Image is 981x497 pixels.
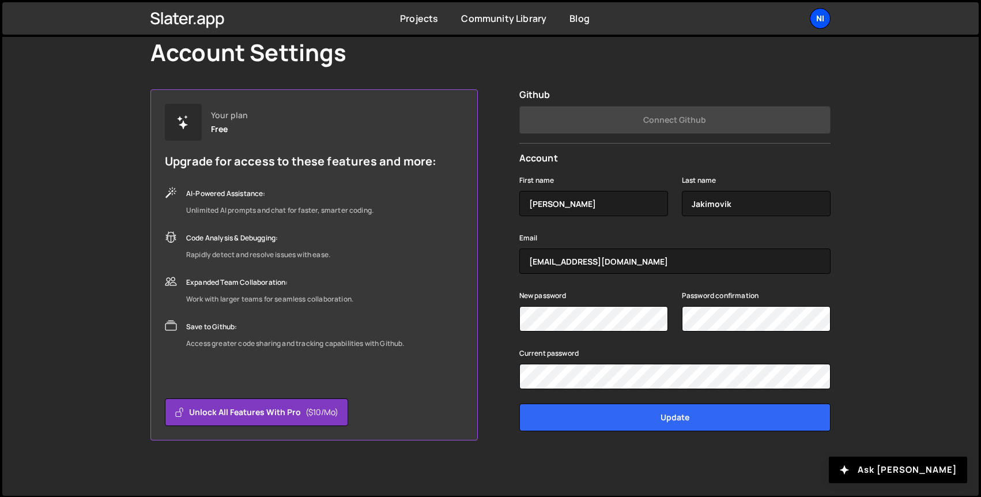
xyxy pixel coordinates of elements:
label: New password [519,290,567,302]
a: Projects [400,12,438,25]
div: Save to Github: [186,320,405,334]
label: Current password [519,348,579,359]
label: First name [519,175,554,186]
a: Ni [810,8,831,29]
label: Email [519,232,538,244]
div: Your plan [211,111,248,120]
div: Access greater code sharing and tracking capabilities with Github. [186,337,405,351]
button: Ask [PERSON_NAME] [829,457,967,483]
a: Community Library [461,12,546,25]
div: AI-Powered Assistance: [186,187,373,201]
h2: Account [519,153,831,164]
label: Last name [682,175,716,186]
div: Free [211,125,228,134]
label: Password confirmation [682,290,759,302]
h1: Account Settings [150,39,347,66]
a: Blog [569,12,590,25]
span: ($10/mo) [305,406,338,418]
input: Update [519,404,831,431]
button: Unlock all features with Pro($10/mo) [165,398,348,426]
button: Connect Github [519,106,831,134]
div: Code Analysis & Debugging: [186,231,330,245]
div: Unlimited AI prompts and chat for faster, smarter coding. [186,204,373,217]
h5: Upgrade for access to these features and more: [165,155,436,168]
div: Rapidly detect and resolve issues with ease. [186,248,330,262]
div: Work with larger teams for seamless collaboration. [186,292,353,306]
div: Expanded Team Collaboration: [186,276,353,289]
h2: Github [519,89,831,100]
